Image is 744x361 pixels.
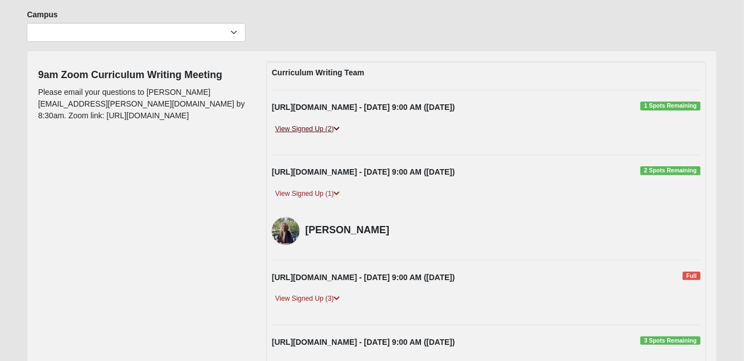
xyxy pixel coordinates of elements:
h4: 9am Zoom Curriculum Writing Meeting [38,69,249,81]
a: View Signed Up (3) [272,293,343,305]
span: 1 Spots Remaining [640,102,700,110]
span: 2 Spots Remaining [640,166,700,175]
span: 3 Spots Remaining [640,336,700,345]
span: Full [683,272,700,281]
img: Susan Hunt [272,217,300,245]
a: View Signed Up (2) [272,123,343,135]
strong: [URL][DOMAIN_NAME] - [DATE] 9:00 AM ([DATE]) [272,167,455,176]
strong: [URL][DOMAIN_NAME] - [DATE] 9:00 AM ([DATE]) [272,103,455,112]
strong: [URL][DOMAIN_NAME] - [DATE] 9:00 AM ([DATE]) [272,338,455,346]
h4: [PERSON_NAME] [305,224,403,237]
strong: [URL][DOMAIN_NAME] - [DATE] 9:00 AM ([DATE]) [272,273,455,282]
p: Please email your questions to [PERSON_NAME][EMAIL_ADDRESS][PERSON_NAME][DOMAIN_NAME] by 8:30am. ... [38,86,249,122]
label: Campus [27,9,57,20]
strong: Curriculum Writing Team [272,68,364,77]
a: View Signed Up (1) [272,188,343,200]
